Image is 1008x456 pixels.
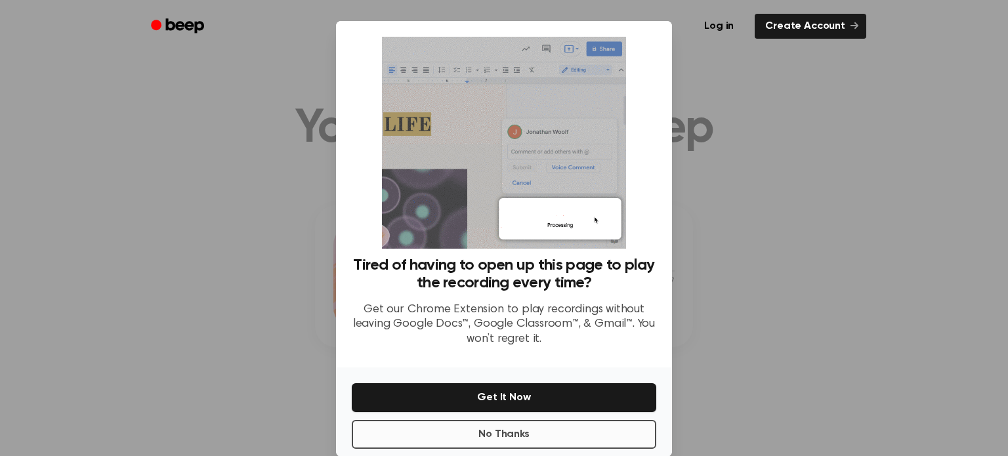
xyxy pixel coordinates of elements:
h3: Tired of having to open up this page to play the recording every time? [352,257,656,292]
a: Create Account [755,14,866,39]
button: Get It Now [352,383,656,412]
button: No Thanks [352,420,656,449]
p: Get our Chrome Extension to play recordings without leaving Google Docs™, Google Classroom™, & Gm... [352,302,656,347]
a: Beep [142,14,216,39]
img: Beep extension in action [382,37,625,249]
a: Log in [691,11,747,41]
